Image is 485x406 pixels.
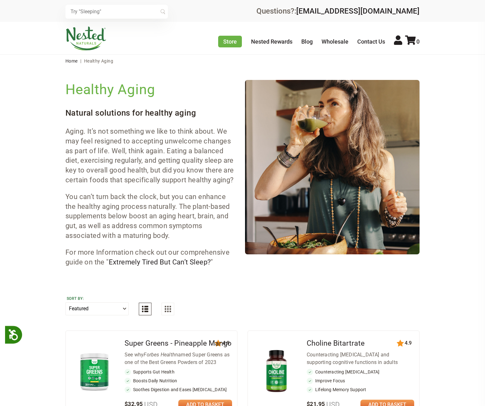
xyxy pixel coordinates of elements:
li: Boosts Daily Nutrition [125,378,232,384]
li: Soothes Digestion and Eases [MEDICAL_DATA] [125,386,232,393]
p: For more Information check out our comprehensive guide on the " " [65,248,235,267]
a: Choline Bitartrate [307,339,365,348]
h2: Healthy Aging [65,80,235,99]
a: Blog [301,38,313,45]
p: You can’t turn back the clock, but you can enhance the healthy aging process naturally. The plant... [65,192,235,241]
label: Sort by: [67,296,127,301]
div: See why named Super Greens as one of the Best Greens Powders of 2023 [125,351,232,366]
a: 0 [405,38,420,45]
nav: breadcrumbs [65,55,420,67]
a: Extremely Tired But Can’t Sleep? [109,258,211,266]
p: Aging. It’s not something we like to think about. We may feel resigned to accepting unwelcome cha... [65,127,235,185]
em: Forbes Health [144,352,175,358]
a: Home [65,58,78,64]
img: Grid [165,306,171,312]
img: Super Greens - Pineapple Mango [76,350,113,393]
a: Store [218,36,242,47]
img: Choline Bitartrate [258,347,295,396]
a: Wholesale [322,38,348,45]
span: 0 [416,38,420,45]
img: Nested Naturals [65,27,107,51]
input: Try "Sleeping" [65,5,168,19]
li: Counteracting [MEDICAL_DATA] [307,369,414,375]
a: Nested Rewards [251,38,292,45]
img: List [142,306,148,312]
li: Supports Gut Health [125,369,232,375]
div: Counteracting [MEDICAL_DATA] and supporting cognitive functions in adults [307,351,414,366]
div: Questions?: [256,7,420,15]
img: Collections-Healthy-Aging_1100x.jpg [245,80,420,254]
a: Contact Us [357,38,385,45]
a: [EMAIL_ADDRESS][DOMAIN_NAME] [296,7,420,15]
span: | [79,58,83,64]
li: Improve Focus [307,378,414,384]
h3: Natural solutions for healthy aging [65,107,235,118]
a: Super Greens - Pineapple Mango [125,339,231,348]
li: Lifelong Memory Support [307,386,414,393]
span: Healthy Aging [84,58,113,64]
